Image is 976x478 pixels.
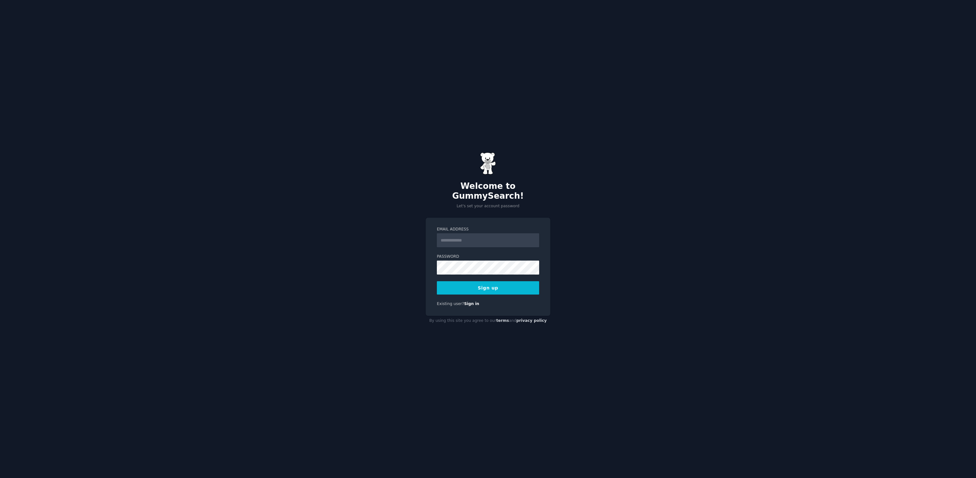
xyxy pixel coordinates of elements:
label: Password [437,254,539,260]
a: privacy policy [516,318,547,323]
h2: Welcome to GummySearch! [426,181,550,201]
button: Sign up [437,281,539,295]
p: Let's set your account password [426,203,550,209]
label: Email Address [437,227,539,232]
div: By using this site you agree to our and [426,316,550,326]
img: Gummy Bear [480,152,496,175]
a: terms [496,318,509,323]
a: Sign in [464,302,479,306]
span: Existing user? [437,302,464,306]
